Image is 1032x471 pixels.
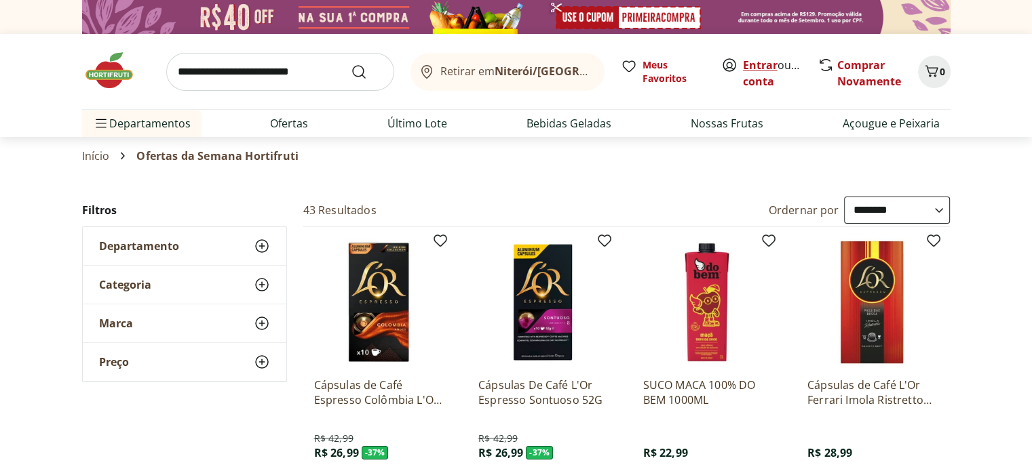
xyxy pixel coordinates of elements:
[82,197,287,224] h2: Filtros
[82,150,110,162] a: Início
[93,107,191,140] span: Departamentos
[643,377,771,407] a: SUCO MACA 100% DO BEM 1000ML
[136,150,298,162] span: Ofertas da Semana Hortifruti
[837,58,901,89] a: Comprar Novamente
[93,107,109,140] button: Menu
[478,445,523,460] span: R$ 26,99
[166,53,394,91] input: search
[526,446,553,459] span: - 37 %
[99,355,129,369] span: Preço
[940,65,945,78] span: 0
[527,115,611,131] a: Bebidas Geladas
[440,65,590,77] span: Retirar em
[691,115,763,131] a: Nossas Frutas
[83,343,286,381] button: Preço
[643,445,687,460] span: R$ 22,99
[314,432,353,445] span: R$ 42,99
[314,377,443,407] a: Cápsulas de Café Espresso Colômbia L'OR 52g
[99,316,133,330] span: Marca
[314,445,359,460] span: R$ 26,99
[807,377,936,407] a: Cápsulas de Café L'Or Ferrari Imola Ristretto com 10 Unidades
[495,64,649,79] b: Niterói/[GEOGRAPHIC_DATA]
[99,239,179,253] span: Departamento
[83,304,286,342] button: Marca
[478,377,607,407] a: Cápsulas De Café L'Or Espresso Sontuoso 52G
[303,203,377,218] h2: 43 Resultados
[351,64,383,80] button: Submit Search
[83,227,286,265] button: Departamento
[743,57,803,89] span: ou
[743,58,818,89] a: Criar conta
[807,238,936,367] img: Cápsulas de Café L'Or Ferrari Imola Ristretto com 10 Unidades
[643,58,705,85] span: Meus Favoritos
[918,56,951,88] button: Carrinho
[82,50,150,91] img: Hortifruti
[621,58,705,85] a: Meus Favoritos
[387,115,447,131] a: Último Lote
[410,53,605,91] button: Retirar emNiterói/[GEOGRAPHIC_DATA]
[270,115,308,131] a: Ofertas
[478,238,607,367] img: Cápsulas De Café L'Or Espresso Sontuoso 52G
[99,278,151,291] span: Categoria
[478,432,518,445] span: R$ 42,99
[743,58,778,73] a: Entrar
[362,446,389,459] span: - 37 %
[314,238,443,367] img: Cápsulas de Café Espresso Colômbia L'OR 52g
[843,115,940,131] a: Açougue e Peixaria
[643,238,771,367] img: SUCO MACA 100% DO BEM 1000ML
[83,266,286,304] button: Categoria
[807,445,852,460] span: R$ 28,99
[769,203,839,218] label: Ordernar por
